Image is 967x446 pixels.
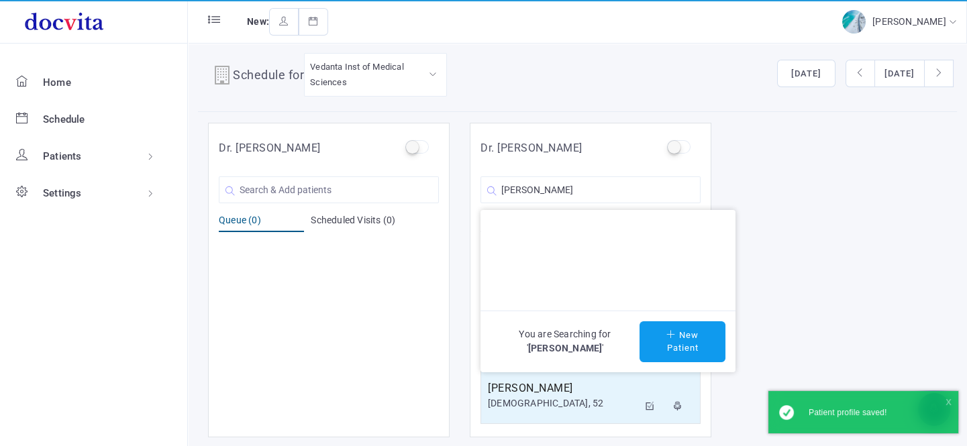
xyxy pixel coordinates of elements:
div: Scheduled Visits (0) [311,213,439,232]
button: [DATE] [874,60,925,88]
h4: Schedule for [233,66,304,87]
span: Patient profile saved! [809,408,886,417]
span: [PERSON_NAME] [528,343,603,353]
input: Search & Add patients [480,176,701,203]
span: Settings [43,187,82,199]
span: Schedule [43,113,85,125]
span: You are Searching for ' ' [491,327,640,355]
h5: [PERSON_NAME] [488,380,638,396]
div: Vedanta Inst of Medical Sciences [310,59,441,91]
input: Search & Add patients [219,176,439,203]
button: [DATE] [777,60,835,88]
span: New: [247,16,269,27]
h5: Dr. [PERSON_NAME] [480,140,582,156]
div: Queue (0) [219,213,304,232]
h5: Dr. [PERSON_NAME] [219,140,321,156]
span: [PERSON_NAME] [872,16,950,27]
div: [DEMOGRAPHIC_DATA], 52 [488,396,638,410]
img: img-2.jpg [842,10,866,34]
span: Home [43,76,71,89]
button: New Patient [640,321,725,362]
span: Patients [43,150,82,162]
